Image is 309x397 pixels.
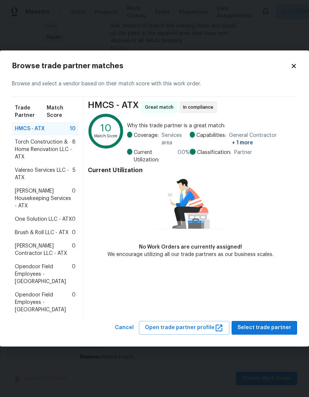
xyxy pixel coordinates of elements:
[15,138,72,161] span: Torch Construction & Home Renovation LLC - ATX
[145,323,223,332] span: Open trade partner profile
[134,132,159,147] span: Coverage:
[232,321,297,335] button: Select trade partner
[232,140,253,145] span: + 1 more
[15,263,72,285] span: Opendoor Field Employees - [GEOGRAPHIC_DATA]
[73,167,76,181] span: 5
[139,321,229,335] button: Open trade partner profile
[229,132,293,147] span: General Contractor
[183,104,216,111] span: In compliance
[72,242,76,257] span: 0
[72,263,76,285] span: 0
[70,125,76,132] span: 10
[177,149,190,164] span: 0.0 %
[47,104,76,119] span: Match Score
[12,71,297,97] div: Browse and select a vendor based on their match score with this work order.
[196,132,226,147] span: Capabilities:
[15,167,73,181] span: Valereo Services LLC - ATX
[145,104,176,111] span: Great match
[94,134,118,138] text: Match Score
[100,123,112,133] text: 10
[72,229,76,236] span: 0
[234,149,252,156] span: Partner
[15,125,45,132] span: HMCS - ATX
[107,251,273,258] div: We encourage utilizing all our trade partners as our business scales.
[237,323,291,332] span: Select trade partner
[162,132,190,147] span: Services area
[134,149,175,164] span: Current Utilization:
[15,291,72,314] span: Opendoor Field Employees - [GEOGRAPHIC_DATA]
[72,216,76,223] span: 0
[15,104,47,119] span: Trade Partner
[15,242,72,257] span: [PERSON_NAME] Contractor LLC - ATX
[88,101,139,113] span: HMCS - ATX
[72,291,76,314] span: 0
[115,323,134,332] span: Cancel
[15,229,69,236] span: Brush & Roll LLC - ATX
[72,138,76,161] span: 8
[127,122,293,129] span: Why this trade partner is a great match:
[107,243,273,251] div: No Work Orders are currently assigned!
[15,187,72,210] span: [PERSON_NAME] Housekeeping Services - ATX
[88,167,293,174] h4: Current Utilization
[197,149,231,156] span: Classification:
[15,216,72,223] span: One Solution LLC - ATX
[12,62,290,70] h2: Browse trade partner matches
[72,187,76,210] span: 0
[112,321,137,335] button: Cancel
